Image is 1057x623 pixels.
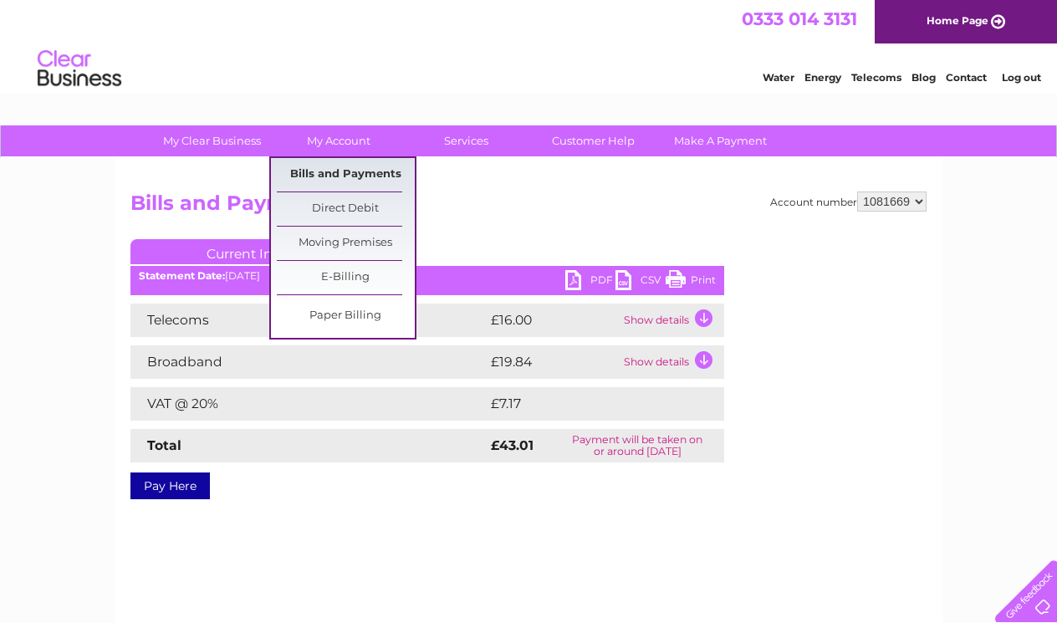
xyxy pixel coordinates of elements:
a: Bills and Payments [277,158,415,191]
td: Broadband [130,345,487,379]
td: Telecoms [130,304,487,337]
a: Water [763,71,794,84]
div: Account number [770,191,927,212]
a: Direct Debit [277,192,415,226]
a: Services [397,125,535,156]
a: My Clear Business [143,125,281,156]
a: Blog [911,71,936,84]
a: Make A Payment [651,125,789,156]
div: Clear Business is a trading name of Verastar Limited (registered in [GEOGRAPHIC_DATA] No. 3667643... [135,9,925,81]
a: CSV [615,270,666,294]
h2: Bills and Payments [130,191,927,223]
a: Contact [946,71,987,84]
td: Payment will be taken on or around [DATE] [550,429,724,462]
img: logo.png [37,43,122,94]
a: Current Invoice [130,239,381,264]
a: Pay Here [130,472,210,499]
a: 0333 014 3131 [742,8,857,29]
a: Energy [804,71,841,84]
a: Print [666,270,716,294]
td: Show details [620,304,724,337]
a: Moving Premises [277,227,415,260]
a: Customer Help [524,125,662,156]
strong: Total [147,437,181,453]
div: [DATE] [130,270,724,282]
b: Statement Date: [139,269,225,282]
td: £16.00 [487,304,620,337]
td: £19.84 [487,345,620,379]
a: PDF [565,270,615,294]
a: E-Billing [277,261,415,294]
a: My Account [270,125,408,156]
strong: £43.01 [491,437,534,453]
a: Log out [1002,71,1041,84]
a: Paper Billing [277,299,415,333]
td: Show details [620,345,724,379]
td: VAT @ 20% [130,387,487,421]
td: £7.17 [487,387,682,421]
a: Telecoms [851,71,901,84]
